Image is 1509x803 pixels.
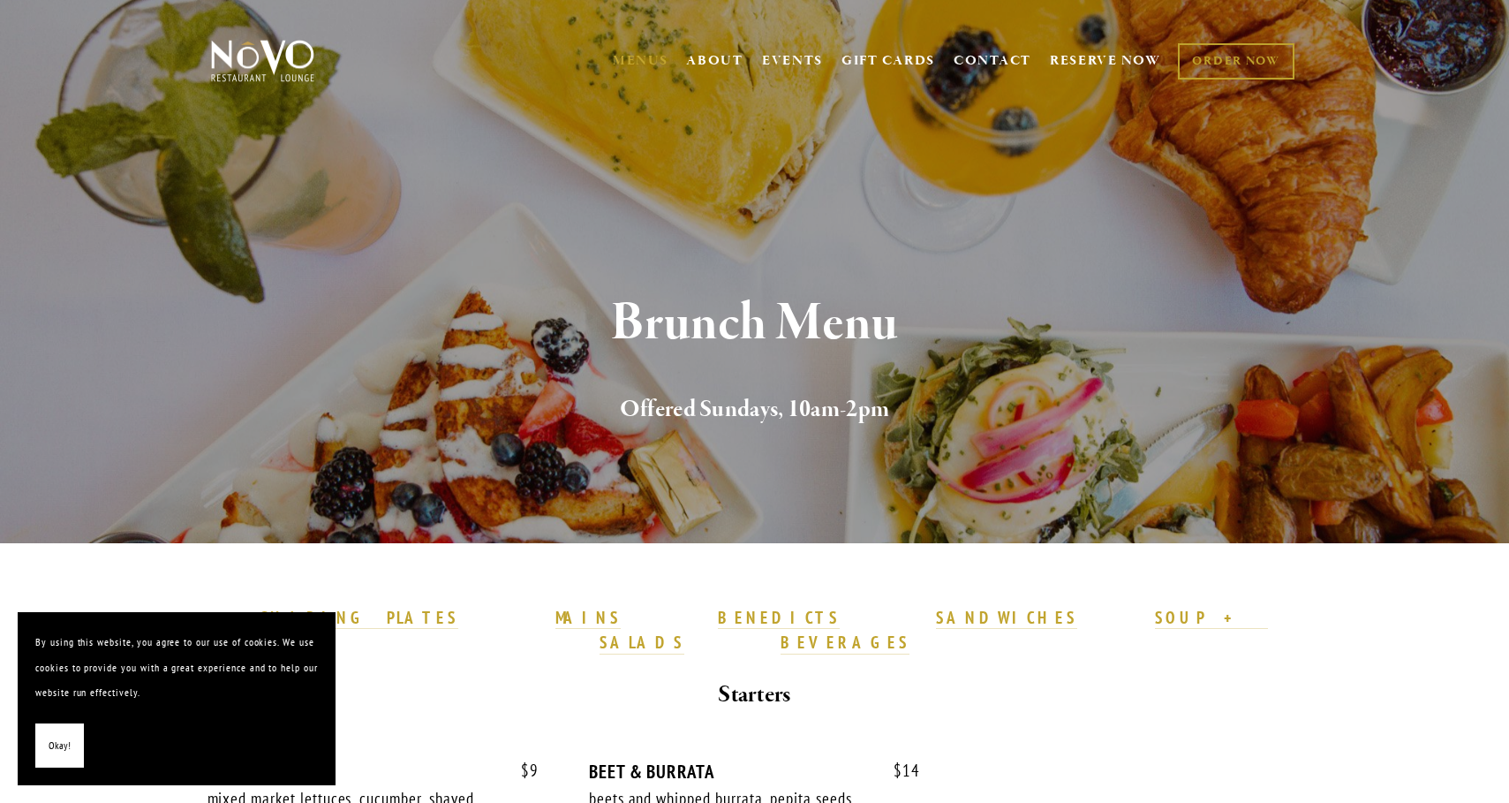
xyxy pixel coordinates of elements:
[207,39,318,83] img: Novo Restaurant &amp; Lounge
[894,760,902,781] span: $
[936,607,1077,628] strong: SANDWICHES
[876,761,920,781] span: 14
[555,607,622,628] strong: MAINS
[521,760,530,781] span: $
[781,632,909,653] strong: BEVERAGES
[35,723,84,769] button: Okay!
[503,761,539,781] span: 9
[954,44,1031,78] a: CONTACT
[936,607,1077,630] a: SANDWICHES
[240,391,1270,428] h2: Offered Sundays, 10am-2pm
[260,607,458,630] a: SHARING PLATES
[841,44,935,78] a: GIFT CARDS
[240,295,1270,352] h1: Brunch Menu
[35,630,318,706] p: By using this website, you agree to our use of cookies. We use cookies to provide you with a grea...
[686,52,743,70] a: ABOUT
[613,52,668,70] a: MENUS
[718,607,840,630] a: BENEDICTS
[600,607,1268,655] a: SOUP + SALADS
[718,607,840,628] strong: BENEDICTS
[1178,43,1294,80] a: ORDER NOW
[207,761,539,783] div: HOUSE SALAD
[762,52,823,70] a: EVENTS
[1050,44,1161,78] a: RESERVE NOW
[49,733,71,759] span: Okay!
[781,632,909,655] a: BEVERAGES
[555,607,622,630] a: MAINS
[18,612,336,785] section: Cookie banner
[589,761,920,783] div: BEET & BURRATA
[260,607,458,628] strong: SHARING PLATES
[718,679,790,710] strong: Starters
